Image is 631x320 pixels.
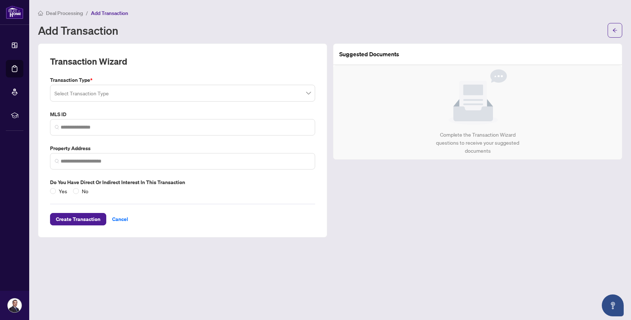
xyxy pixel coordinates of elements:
[106,213,134,225] button: Cancel
[86,9,88,17] li: /
[55,125,59,129] img: search_icon
[38,24,118,36] h1: Add Transaction
[428,131,527,155] div: Complete the Transaction Wizard questions to receive your suggested documents
[339,50,399,59] article: Suggested Documents
[56,213,100,225] span: Create Transaction
[56,187,70,195] span: Yes
[38,11,43,16] span: home
[46,10,83,16] span: Deal Processing
[55,159,59,163] img: search_icon
[8,298,22,312] img: Profile Icon
[602,294,624,316] button: Open asap
[6,5,23,19] img: logo
[50,213,106,225] button: Create Transaction
[50,144,315,152] label: Property Address
[50,178,315,186] label: Do you have direct or indirect interest in this transaction
[50,56,127,67] h2: Transaction Wizard
[91,10,128,16] span: Add Transaction
[50,110,315,118] label: MLS ID
[79,187,91,195] span: No
[50,76,315,84] label: Transaction Type
[112,213,128,225] span: Cancel
[448,69,507,125] img: Null State Icon
[612,28,617,33] span: arrow-left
